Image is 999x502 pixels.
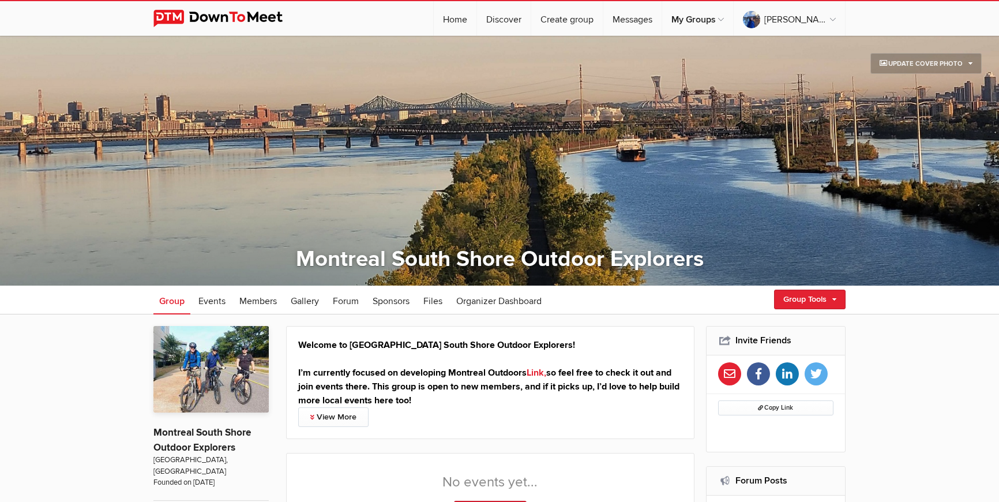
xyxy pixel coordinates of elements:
span: Group [159,295,185,307]
a: Create group [531,1,603,36]
span: Organizer Dashboard [456,295,542,307]
a: Members [234,286,283,314]
span: Files [423,295,442,307]
a: Forum Posts [735,475,787,486]
a: Group [153,286,190,314]
a: Organizer Dashboard [450,286,547,314]
a: Gallery [285,286,325,314]
strong: I’m currently focused on developing Montreal Outdoors so feel free to check it out and join event... [298,367,679,406]
a: Link, [527,367,546,379]
img: Montreal South Shore Outdoor Explorers [153,326,269,413]
img: DownToMeet [153,10,301,27]
span: Copy Link [758,404,793,411]
a: Events [193,286,231,314]
span: Sponsors [373,295,410,307]
a: Group Tools [774,290,846,309]
strong: Welcome to [GEOGRAPHIC_DATA] South Shore Outdoor Explorers! [298,339,575,351]
span: [GEOGRAPHIC_DATA], [GEOGRAPHIC_DATA] [153,455,269,477]
a: Home [434,1,476,36]
span: Forum [333,295,359,307]
a: View More [298,407,369,427]
span: Events [198,295,226,307]
button: Copy Link [718,400,834,415]
a: Files [418,286,448,314]
span: Members [239,295,277,307]
a: [PERSON_NAME] [734,1,845,36]
a: Messages [603,1,662,36]
a: Discover [477,1,531,36]
a: Sponsors [367,286,415,314]
a: My Groups [662,1,733,36]
a: Forum [327,286,365,314]
span: Gallery [291,295,319,307]
span: Founded on [DATE] [153,477,269,488]
a: Update Cover Photo [870,53,982,74]
h2: Invite Friends [718,327,834,354]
